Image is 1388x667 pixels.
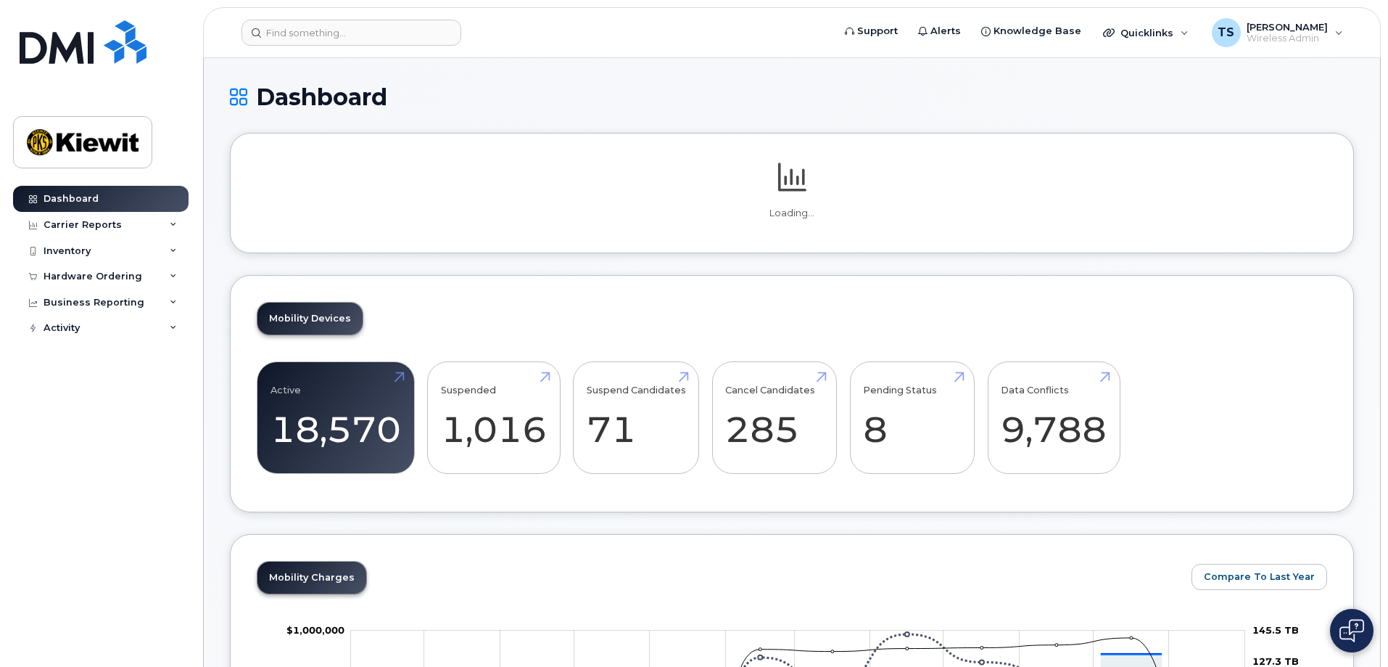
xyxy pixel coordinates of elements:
a: Mobility Charges [257,562,366,594]
p: Loading... [257,207,1327,220]
g: $0 [286,624,344,636]
a: Mobility Devices [257,303,363,335]
a: Suspend Candidates 71 [587,370,686,466]
a: Active 18,570 [270,370,401,466]
tspan: 127.3 TB [1252,655,1299,667]
tspan: 145.5 TB [1252,624,1299,636]
a: Suspended 1,016 [441,370,547,466]
h1: Dashboard [230,84,1354,110]
span: Compare To Last Year [1204,570,1315,584]
a: Data Conflicts 9,788 [1001,370,1107,466]
a: Pending Status 8 [863,370,961,466]
button: Compare To Last Year [1191,564,1327,590]
img: Open chat [1339,619,1364,642]
a: Cancel Candidates 285 [725,370,823,466]
tspan: $1,000,000 [286,624,344,636]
